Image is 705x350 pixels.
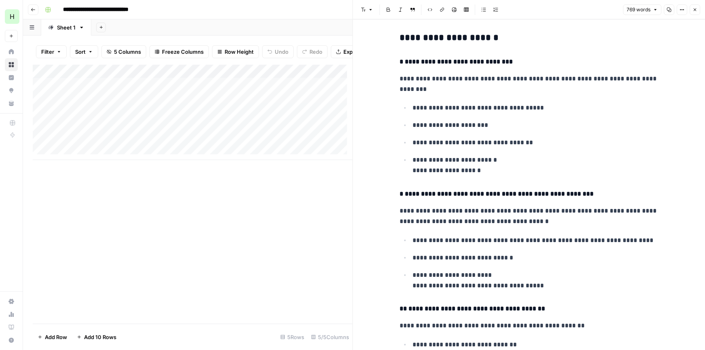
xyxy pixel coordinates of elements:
button: Help + Support [5,334,18,347]
span: Row Height [225,48,254,56]
a: Settings [5,295,18,308]
button: 769 words [623,4,661,15]
div: 5/5 Columns [308,331,353,344]
button: Undo [262,45,294,58]
a: Home [5,45,18,58]
span: Freeze Columns [162,48,204,56]
button: Add 10 Rows [72,331,121,344]
button: 5 Columns [101,45,146,58]
button: Sort [70,45,98,58]
span: Filter [41,48,54,56]
a: Your Data [5,97,18,110]
span: H [10,12,15,21]
button: Export CSV [331,45,377,58]
span: Redo [309,48,322,56]
div: Sheet 1 [57,23,76,32]
button: Redo [297,45,328,58]
button: Row Height [212,45,259,58]
a: Insights [5,71,18,84]
div: 5 Rows [277,331,308,344]
a: Sheet 1 [41,19,91,36]
a: Browse [5,58,18,71]
a: Opportunities [5,84,18,97]
span: Add 10 Rows [84,333,116,341]
button: Workspace: Hasbrook [5,6,18,27]
button: Filter [36,45,67,58]
a: Usage [5,308,18,321]
button: Freeze Columns [149,45,209,58]
span: Export CSV [343,48,372,56]
span: 5 Columns [114,48,141,56]
span: Undo [275,48,288,56]
span: 769 words [627,6,650,13]
span: Sort [75,48,86,56]
span: Add Row [45,333,67,341]
a: Learning Hub [5,321,18,334]
button: Add Row [33,331,72,344]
